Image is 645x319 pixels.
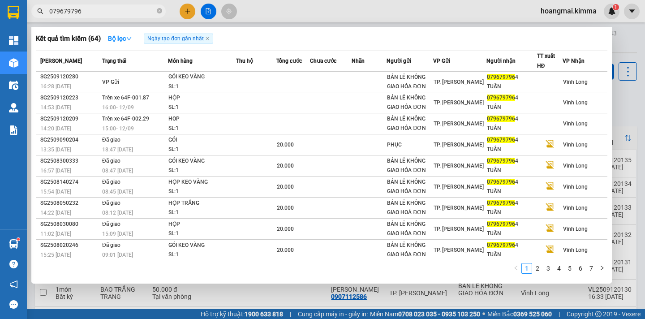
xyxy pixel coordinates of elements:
div: 4 [487,93,536,103]
span: 079679796 [487,221,515,227]
span: 09:01 [DATE] [102,252,133,258]
button: right [597,263,607,274]
div: 0988218161 [58,40,130,52]
span: Thu hộ [236,58,253,64]
div: SG2509120280 [40,72,99,82]
span: Vĩnh Long [563,163,588,169]
span: 20.000 [277,226,294,232]
span: Đã giao [102,200,120,206]
div: TUẤN [487,208,536,217]
div: TP. [PERSON_NAME] [58,8,130,29]
div: SG2508020246 [40,241,99,250]
div: SL: 1 [168,103,236,112]
span: close-circle [157,8,162,13]
li: 5 [564,263,575,274]
span: 20.000 [277,163,294,169]
span: 079679796 [487,95,515,101]
span: 079679796 [487,179,515,185]
div: GÓI KEO VÀNG [168,241,236,250]
div: GÓI [168,135,236,145]
div: 4 [487,135,536,145]
div: BÁN LẺ KHÔNG GIAO HÓA ĐƠN [387,73,433,91]
div: BÁN LẺ KHÔNG GIAO HÓA ĐƠN [387,114,433,133]
div: 4 [487,198,536,208]
span: 079679796 [487,137,515,143]
span: Vĩnh Long [563,99,588,106]
span: 20.000 [277,184,294,190]
div: SG2509120223 [40,93,99,103]
li: 1 [521,263,532,274]
span: Đã giao [102,158,120,164]
div: SL: 1 [168,145,236,155]
div: SL: 1 [168,229,236,239]
div: BÁN LẺ KHÔNG GIAO HÓA ĐƠN [387,241,433,259]
span: search [37,8,43,14]
span: Trên xe 64F-002.29 [102,116,149,122]
span: 08:47 [DATE] [102,168,133,174]
span: 079679796 [487,116,515,122]
span: [PERSON_NAME] [40,58,82,64]
li: Next Page [597,263,607,274]
span: left [513,265,519,271]
span: Vĩnh Long [563,142,588,148]
a: 3 [543,263,553,273]
span: Người gửi [387,58,411,64]
li: 7 [586,263,597,274]
div: SL: 1 [168,124,236,134]
div: SG2508300333 [40,156,99,166]
span: 14:20 [DATE] [40,125,71,132]
span: 08:12 [DATE] [102,210,133,216]
div: BÁN LẺ KHÔNG GIAO HÓA ĐƠN [387,220,433,238]
div: SL: 1 [168,166,236,176]
div: SL: 1 [168,250,236,260]
span: 15:25 [DATE] [40,252,71,258]
span: question-circle [9,260,18,268]
span: Người nhận [486,58,516,64]
span: Món hàng [168,58,193,64]
img: dashboard-icon [9,36,18,45]
span: 16:57 [DATE] [40,168,71,174]
span: 14:22 [DATE] [40,210,71,216]
span: close [205,36,210,41]
span: right [599,265,605,271]
div: GÓI KEO VÀNG [168,72,236,82]
span: TP. [PERSON_NAME] [434,121,484,127]
input: Tìm tên, số ĐT hoặc mã đơn [49,6,155,16]
div: Vĩnh Long [8,8,52,29]
div: SL: 1 [168,208,236,218]
span: 20.000 [277,142,294,148]
div: 4 [487,156,536,166]
div: TUẤN [487,145,536,154]
a: 2 [533,263,542,273]
span: Nhận: [58,9,80,18]
div: SL: 1 [168,82,236,92]
span: 16:00 - 12/09 [102,104,134,111]
li: 2 [532,263,543,274]
span: 20.000 [277,247,294,253]
span: TP. [PERSON_NAME] [434,247,484,253]
div: BÁN LẺ KHÔNG GIAO HÓA ĐƠN [387,177,433,196]
div: HỘP TRẮNG [168,198,236,208]
div: BÁN LẺ KHÔNG GIAO HÓA ĐƠN [387,156,433,175]
span: Chưa cước [310,58,336,64]
div: TRÚC QUYÊN [58,29,130,40]
div: SG2509120209 [40,114,99,124]
img: solution-icon [9,125,18,135]
div: HOP [168,114,236,124]
span: Vĩnh Long [563,205,588,211]
div: 4 [487,114,536,124]
li: Previous Page [511,263,521,274]
div: HỘP [168,220,236,229]
span: TP. [PERSON_NAME] [434,184,484,190]
span: Đã giao [102,179,120,185]
div: 4 [487,241,536,250]
span: 08:45 [DATE] [102,189,133,195]
span: Vĩnh Long [563,247,588,253]
span: 079679796 [487,158,515,164]
span: TP. [PERSON_NAME] [434,163,484,169]
a: 1 [522,263,532,273]
div: HỘP [168,93,236,103]
span: 14:53 [DATE] [40,104,71,111]
div: TUẤN [487,250,536,259]
span: TP. [PERSON_NAME] [434,99,484,106]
